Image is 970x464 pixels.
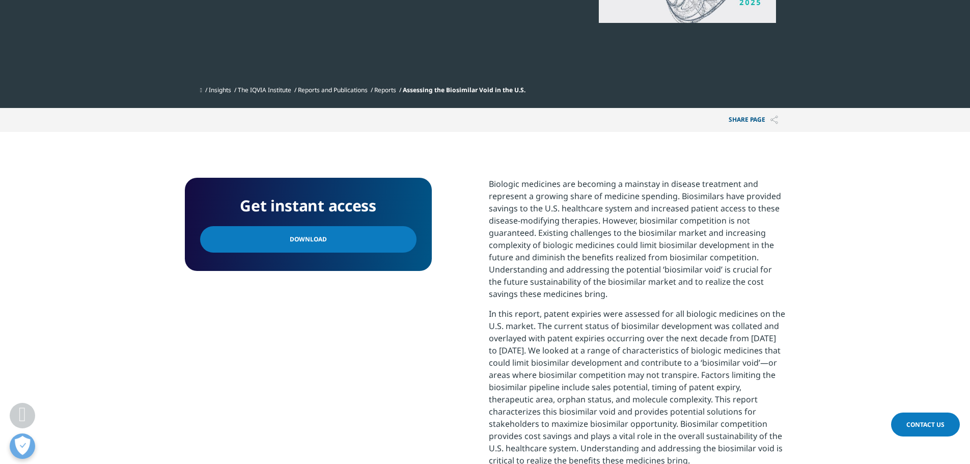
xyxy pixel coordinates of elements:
[200,193,417,219] h4: Get instant access
[238,86,291,94] a: The IQVIA Institute
[298,86,368,94] a: Reports and Publications
[721,108,786,132] p: Share PAGE
[403,86,525,94] span: Assessing the Biosimilar Void in the U.S.
[770,116,778,124] img: Share PAGE
[200,226,417,253] a: Download
[10,433,35,459] button: Open Preferences
[906,420,945,429] span: Contact Us
[721,108,786,132] button: Share PAGEShare PAGE
[489,178,786,308] p: Biologic medicines are becoming a mainstay in disease treatment and represent a growing share of ...
[290,234,327,245] span: Download
[209,86,231,94] a: Insights
[374,86,396,94] a: Reports
[891,413,960,436] a: Contact Us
